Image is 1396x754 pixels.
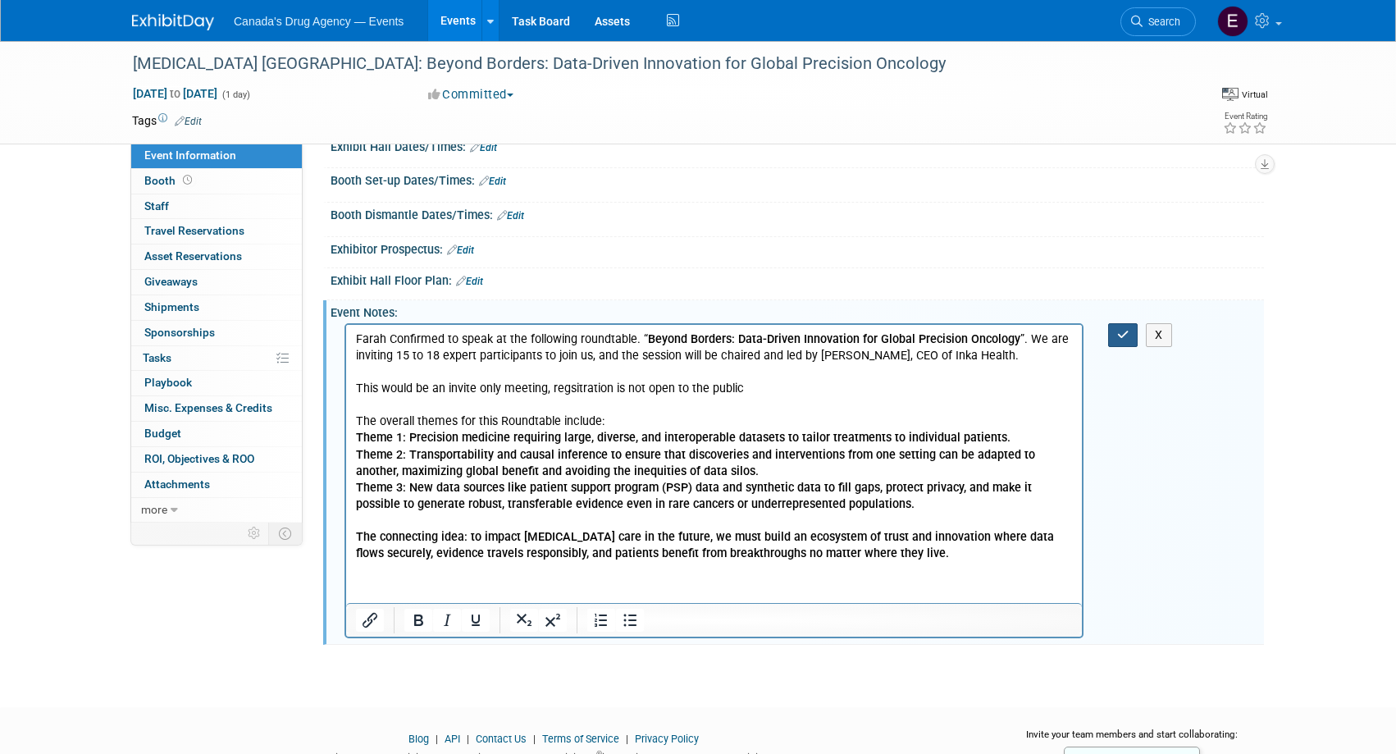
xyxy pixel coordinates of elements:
div: [MEDICAL_DATA] [GEOGRAPHIC_DATA]: Beyond Borders: Data-Driven Innovation for Global Precision Onc... [127,49,1171,79]
div: Booth Set-up Dates/Times: [331,168,1264,190]
div: Exhibit Hall Dates/Times: [331,135,1264,156]
div: Exhibitor Prospectus: [331,237,1264,258]
a: Edit [497,210,524,222]
span: Staff [144,199,169,212]
a: Blog [408,733,429,745]
a: Privacy Policy [635,733,699,745]
span: Budget [144,427,181,440]
span: | [431,733,442,745]
a: ROI, Objectives & ROO [131,447,302,472]
td: Toggle Event Tabs [269,523,303,544]
a: Edit [456,276,483,287]
div: Event Rating [1223,112,1267,121]
div: Event Notes: [331,300,1264,321]
a: Asset Reservations [131,244,302,269]
a: Attachments [131,473,302,497]
button: Bullet list [616,609,644,632]
span: Travel Reservations [144,224,244,237]
a: Misc. Expenses & Credits [131,396,302,421]
span: Tasks [143,351,171,364]
a: Edit [447,244,474,256]
div: Event Format [1222,85,1268,102]
button: Numbered list [587,609,615,632]
button: Committed [422,86,520,103]
a: Terms of Service [542,733,619,745]
span: | [529,733,540,745]
a: Travel Reservations [131,219,302,244]
span: Booth not reserved yet [180,174,195,186]
img: ExhibitDay [132,14,214,30]
span: [DATE] [DATE] [132,86,218,101]
a: more [131,498,302,523]
button: X [1146,323,1172,347]
span: Search [1143,16,1180,28]
a: Search [1120,7,1196,36]
a: Edit [479,176,506,187]
a: API [445,733,460,745]
a: Booth [131,169,302,194]
img: External Events [1217,6,1248,37]
a: Contact Us [476,733,527,745]
span: Attachments [144,478,210,491]
a: Giveaways [131,270,302,295]
span: more [141,503,167,516]
a: Tasks [131,346,302,371]
a: Sponsorships [131,321,302,345]
div: Event Format [1099,85,1268,110]
a: Playbook [131,371,302,395]
div: Booth Dismantle Dates/Times: [331,203,1264,224]
img: Format-Virtual.png [1222,88,1239,101]
div: Exhibit Hall Floor Plan: [331,268,1264,290]
button: Subscript [510,609,538,632]
a: Edit [175,116,202,127]
span: Shipments [144,300,199,313]
span: to [167,87,183,100]
span: Sponsorships [144,326,215,339]
span: | [463,733,473,745]
button: Insert/edit link [356,609,384,632]
button: Underline [462,609,490,632]
td: Tags [132,112,202,129]
a: Event Information [131,144,302,168]
span: Booth [144,174,195,187]
span: Asset Reservations [144,249,242,263]
div: Invite your team members and start collaborating: [1000,728,1265,752]
span: Canada's Drug Agency — Events [234,15,404,28]
div: Virtual [1241,89,1268,101]
span: | [622,733,632,745]
iframe: Rich Text Area [346,325,1082,603]
button: Bold [404,609,432,632]
span: Playbook [144,376,192,389]
button: Superscript [539,609,567,632]
span: Event Information [144,149,236,162]
a: Staff [131,194,302,219]
a: Edit [470,142,497,153]
span: (1 day) [221,89,250,100]
td: Personalize Event Tab Strip [240,523,269,544]
a: Shipments [131,295,302,320]
a: Budget [131,422,302,446]
button: Italic [433,609,461,632]
span: Misc. Expenses & Credits [144,401,272,414]
span: ROI, Objectives & ROO [144,452,254,465]
span: Giveaways [144,275,198,288]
